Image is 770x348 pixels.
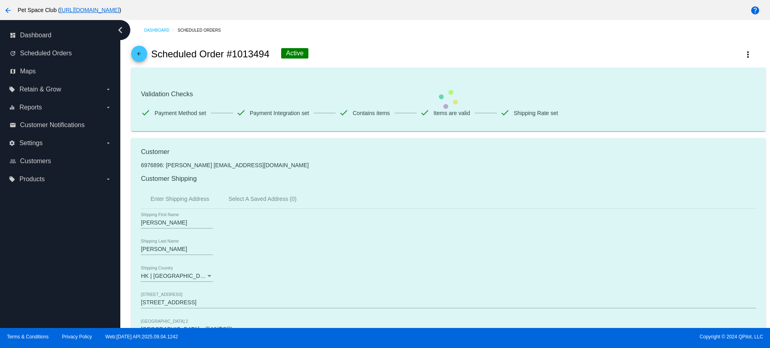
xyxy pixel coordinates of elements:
[10,158,16,164] i: people_outline
[105,176,111,182] i: arrow_drop_down
[144,24,178,36] a: Dashboard
[10,47,111,60] a: update Scheduled Orders
[3,6,13,15] mat-icon: arrow_back
[743,50,753,59] mat-icon: more_vert
[105,86,111,93] i: arrow_drop_down
[178,24,228,36] a: Scheduled Orders
[10,119,111,132] a: email Customer Notifications
[18,7,121,13] span: Pet Space Club ( )
[7,334,49,340] a: Terms & Conditions
[19,176,45,183] span: Products
[10,29,111,42] a: dashboard Dashboard
[9,86,15,93] i: local_offer
[10,155,111,168] a: people_outline Customers
[19,140,43,147] span: Settings
[10,122,16,128] i: email
[392,334,763,340] span: Copyright © 2024 QPilot, LLC
[750,6,760,15] mat-icon: help
[105,334,178,340] a: Web:[DATE] API:2025.09.04.1242
[10,68,16,75] i: map
[20,68,36,75] span: Maps
[62,334,92,340] a: Privacy Policy
[151,49,269,60] h2: Scheduled Order #1013494
[10,50,16,57] i: update
[105,140,111,146] i: arrow_drop_down
[105,104,111,111] i: arrow_drop_down
[10,65,111,78] a: map Maps
[19,86,61,93] span: Retain & Grow
[10,32,16,38] i: dashboard
[9,104,15,111] i: equalizer
[134,51,144,61] mat-icon: arrow_back
[9,176,15,182] i: local_offer
[9,140,15,146] i: settings
[20,121,85,129] span: Customer Notifications
[20,50,72,57] span: Scheduled Orders
[19,104,42,111] span: Reports
[281,48,308,59] div: Active
[20,158,51,165] span: Customers
[20,32,51,39] span: Dashboard
[60,7,120,13] a: [URL][DOMAIN_NAME]
[114,24,127,36] i: chevron_left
